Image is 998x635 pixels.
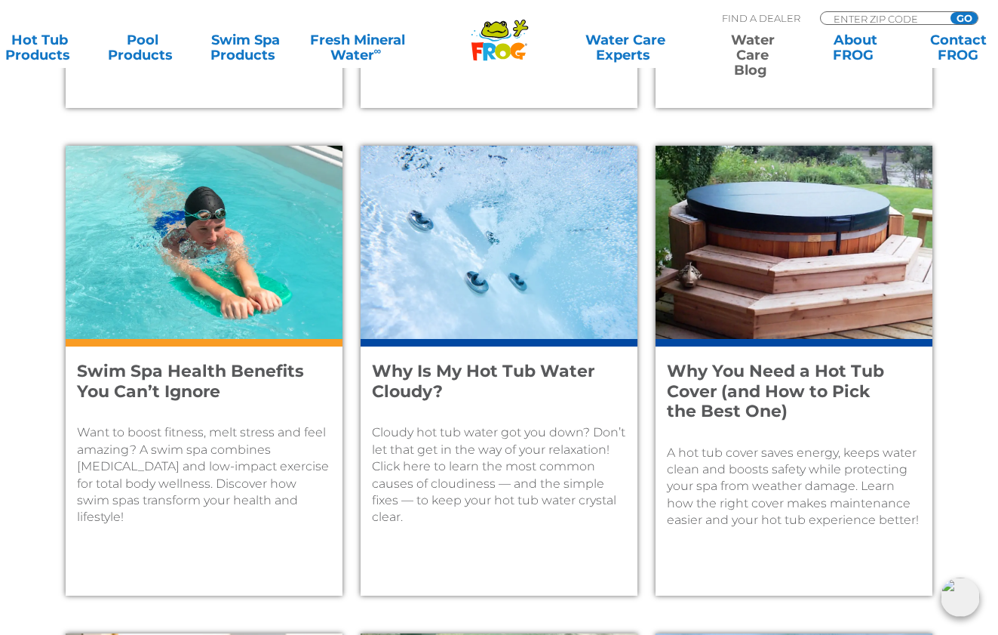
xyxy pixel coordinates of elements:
img: Underwater shot of hot tub jets. The water is slightly cloudy. [361,146,637,339]
a: PoolProducts [103,32,183,63]
img: A young girl swims in a swim spa with a kickboard. She is wearing goggles and a blue swimsuit. [66,146,342,339]
a: A hot tub cover fits snugly on an outdoor wooden hot tubWhy You Need a Hot Tub Cover (and How to ... [656,146,932,596]
a: AboutFROG [815,32,895,63]
h4: Swim Spa Health Benefits You Can’t Ignore [77,362,311,402]
p: Want to boost fitness, melt stress and feel amazing? A swim spa combines [MEDICAL_DATA] and low-i... [77,424,331,526]
h4: Why Is My Hot Tub Water Cloudy? [372,362,606,402]
a: Swim SpaProducts [205,32,285,63]
a: Fresh MineralWater∞ [308,32,407,63]
a: ContactFROG [918,32,998,63]
a: Water CareExperts [560,32,690,63]
input: GO [950,12,978,24]
img: openIcon [941,578,980,617]
a: Water CareBlog [713,32,793,63]
img: A hot tub cover fits snugly on an outdoor wooden hot tub [656,146,932,339]
input: Zip Code Form [832,12,934,25]
sup: ∞ [374,45,382,57]
p: A hot tub cover saves energy, keeps water clean and boosts safety while protecting your spa from ... [667,445,921,529]
a: Underwater shot of hot tub jets. The water is slightly cloudy.Why Is My Hot Tub Water Cloudy?Clou... [361,146,637,596]
p: Find A Dealer [722,11,800,25]
a: A young girl swims in a swim spa with a kickboard. She is wearing goggles and a blue swimsuit.Swi... [66,146,342,596]
h4: Why You Need a Hot Tub Cover (and How to Pick the Best One) [667,362,901,421]
p: Cloudy hot tub water got you down? Don’t let that get in the way of your relaxation! Click here t... [372,424,626,526]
